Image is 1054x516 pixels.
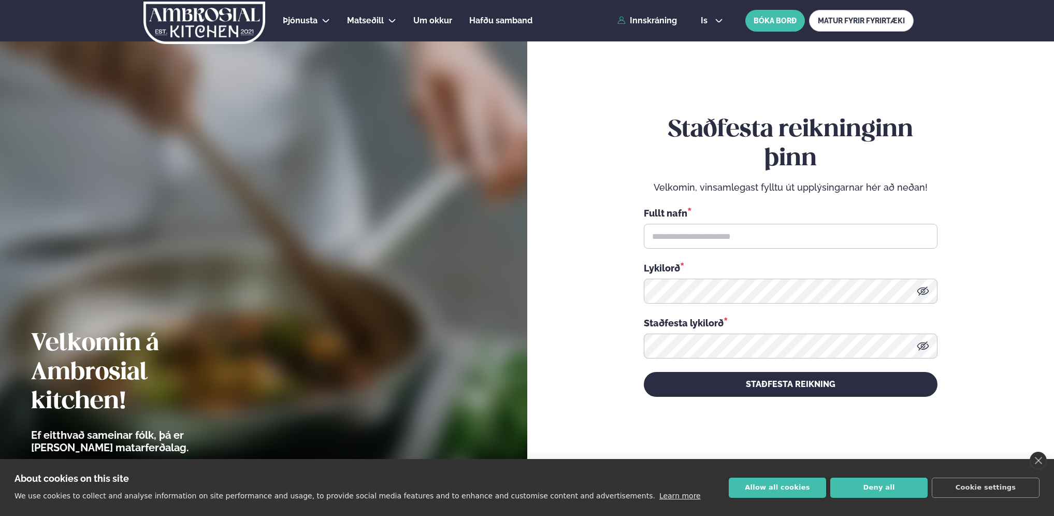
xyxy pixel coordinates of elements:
a: close [1030,452,1047,469]
button: Allow all cookies [729,478,826,498]
img: logo [142,2,266,44]
span: Matseðill [347,16,384,25]
a: Matseðill [347,15,384,27]
a: Hafðu samband [469,15,532,27]
span: Þjónusta [283,16,317,25]
a: Þjónusta [283,15,317,27]
div: Fullt nafn [644,206,937,220]
h2: Velkomin á Ambrosial kitchen! [31,329,246,417]
a: Um okkur [413,15,452,27]
a: MATUR FYRIR FYRIRTÆKI [809,10,914,32]
p: Velkomin, vinsamlegast fylltu út upplýsingarnar hér að neðan! [644,181,937,194]
button: Cookie settings [932,478,1039,498]
span: Um okkur [413,16,452,25]
a: Innskráning [617,16,677,25]
span: is [701,17,711,25]
button: BÓKA BORÐ [745,10,805,32]
span: Hafðu samband [469,16,532,25]
strong: About cookies on this site [15,473,129,484]
p: We use cookies to collect and analyse information on site performance and usage, to provide socia... [15,492,655,500]
h2: Staðfesta reikninginn þinn [644,116,937,174]
button: Deny all [830,478,928,498]
p: Ef eitthvað sameinar fólk, þá er [PERSON_NAME] matarferðalag. [31,429,246,454]
a: Learn more [659,492,701,500]
div: Staðfesta lykilorð [644,316,937,329]
div: Lykilorð [644,261,937,275]
button: is [692,17,731,25]
button: STAÐFESTA REIKNING [644,372,937,397]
